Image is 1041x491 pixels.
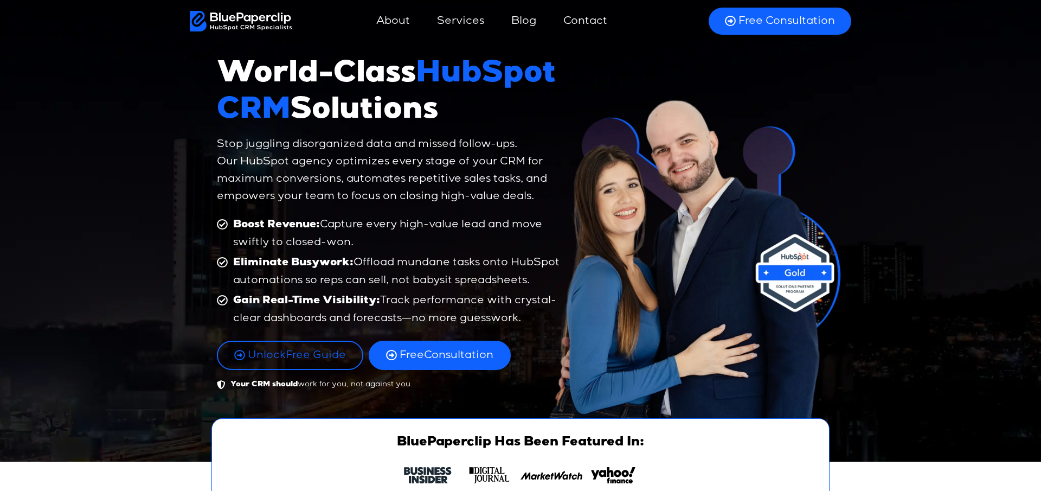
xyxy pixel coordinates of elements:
div: 3 of 4 [520,467,582,489]
span: Free [400,350,424,361]
b: Boost Revenue: [233,220,320,231]
span: Free Consultation [738,14,835,28]
a: FreeConsultation [369,341,511,370]
div: Image Carousel [397,467,644,489]
a: UnlockFree Guide [217,341,363,370]
span: Unlock [248,350,286,361]
a: Blog [500,8,547,34]
img: World-Class HubSpot CRM Solutions | BluePaperclip [548,93,846,418]
span: Capture every high-value lead and move swiftly to closed-won. [230,216,564,251]
h2: BluePaperclip Has Been Featured In: [228,435,813,451]
b: Eliminate Busywork: [233,258,354,269]
img: BluePaperClip Logo White [190,11,292,31]
div: 1 of 4 [397,467,459,489]
img: Business Insider [404,467,452,483]
nav: Menu [292,8,695,34]
a: Contact [552,8,618,34]
div: 2 of 4 [459,467,520,489]
b: Gain Real-Time Visibility: [233,296,380,307]
b: Your CRM should [230,381,298,388]
div: 4 of 4 [582,467,644,489]
a: Free Consultation [709,8,851,35]
span: Track performance with crystal-clear dashboards and forecasts—no more guesswork. [230,292,564,327]
span: Consultation [400,348,493,362]
span: Offload mundane tasks onto HubSpot automations so reps can sell, not babysit spreadsheets. [230,254,564,289]
span: work for you, not against you. [228,378,413,391]
span: Free Guide [248,348,346,362]
img: MarketWatch [520,467,582,483]
p: Stop juggling disorganized data and missed follow-ups. Our HubSpot agency optimizes every stage o... [217,136,564,205]
a: About [365,8,421,34]
h1: World-Class Solutions [217,58,564,130]
img: DigitalJournal [470,467,510,483]
a: Services [426,8,495,34]
img: Yahoofinance [591,467,635,483]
